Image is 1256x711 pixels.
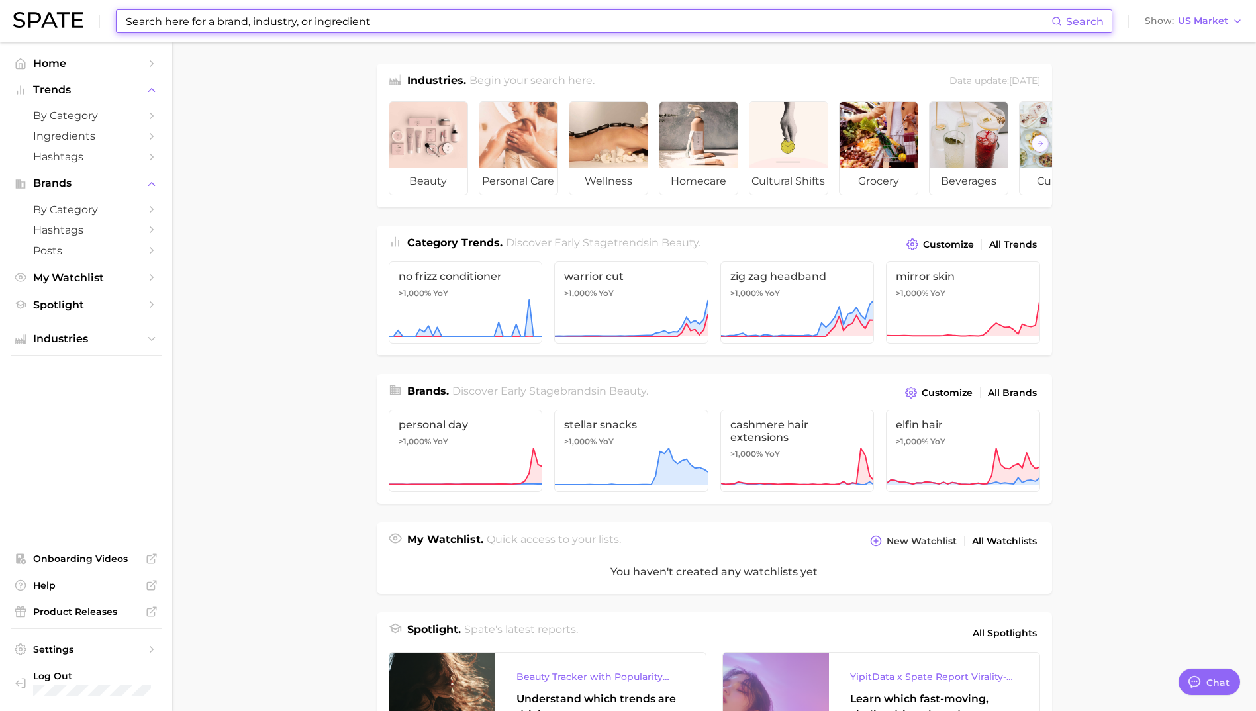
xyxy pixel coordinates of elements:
span: stellar snacks [564,418,699,431]
span: elfin hair [896,418,1030,431]
span: >1,000% [730,288,763,298]
span: Hashtags [33,224,139,236]
span: >1,000% [730,449,763,459]
span: YoY [765,449,780,459]
span: beauty [661,236,699,249]
span: All Trends [989,239,1037,250]
span: Discover Early Stage brands in . [452,385,648,397]
span: All Brands [988,387,1037,399]
span: YoY [765,288,780,299]
span: Ingredients [33,130,139,142]
div: You haven't created any watchlists yet [377,550,1052,594]
span: Brands [33,177,139,189]
span: personal care [479,168,557,195]
button: Brands [11,173,162,193]
span: wellness [569,168,648,195]
span: All Watchlists [972,536,1037,547]
span: Log Out [33,670,204,682]
a: Help [11,575,162,595]
span: zig zag headband [730,270,865,283]
span: Hashtags [33,150,139,163]
h2: Begin your search here. [469,73,595,91]
span: Spotlight [33,299,139,311]
span: culinary [1020,168,1098,195]
a: stellar snacks>1,000% YoY [554,410,708,492]
button: Industries [11,329,162,349]
span: My Watchlist [33,271,139,284]
a: elfin hair>1,000% YoY [886,410,1040,492]
span: Brands . [407,385,449,397]
a: zig zag headband>1,000% YoY [720,261,875,344]
span: YoY [930,288,945,299]
span: >1,000% [399,288,431,298]
a: Onboarding Videos [11,549,162,569]
h2: Quick access to your lists. [487,532,621,550]
a: Hashtags [11,220,162,240]
span: beauty [609,385,646,397]
a: mirror skin>1,000% YoY [886,261,1040,344]
span: Customize [923,239,974,250]
span: homecare [659,168,738,195]
a: All Trends [986,236,1040,254]
a: warrior cut>1,000% YoY [554,261,708,344]
a: All Spotlights [969,622,1040,644]
span: New Watchlist [887,536,957,547]
span: beauty [389,168,467,195]
span: Onboarding Videos [33,553,139,565]
span: YoY [433,288,448,299]
span: >1,000% [896,436,928,446]
span: YoY [930,436,945,447]
a: culinary [1019,101,1098,195]
button: New Watchlist [867,532,959,550]
div: Data update: [DATE] [949,73,1040,91]
span: cultural shifts [749,168,828,195]
span: YoY [599,288,614,299]
span: Category Trends . [407,236,503,249]
a: Posts [11,240,162,261]
span: personal day [399,418,533,431]
span: Product Releases [33,606,139,618]
a: beauty [389,101,468,195]
span: >1,000% [896,288,928,298]
h1: Spotlight. [407,622,461,644]
span: by Category [33,109,139,122]
a: grocery [839,101,918,195]
a: Settings [11,640,162,659]
span: YoY [433,436,448,447]
button: Customize [903,235,977,254]
span: mirror skin [896,270,1030,283]
span: by Category [33,203,139,216]
a: beverages [929,101,1008,195]
span: Show [1145,17,1174,24]
span: >1,000% [564,288,597,298]
span: cashmere hair extensions [730,418,865,444]
button: Trends [11,80,162,100]
button: ShowUS Market [1141,13,1246,30]
a: Product Releases [11,602,162,622]
span: Help [33,579,139,591]
a: Spotlight [11,295,162,315]
span: >1,000% [564,436,597,446]
span: grocery [840,168,918,195]
input: Search here for a brand, industry, or ingredient [124,10,1051,32]
span: Posts [33,244,139,257]
a: wellness [569,101,648,195]
span: YoY [599,436,614,447]
span: Customize [922,387,973,399]
span: Home [33,57,139,70]
a: All Brands [985,384,1040,402]
a: cashmere hair extensions>1,000% YoY [720,410,875,492]
span: warrior cut [564,270,699,283]
a: by Category [11,199,162,220]
img: SPATE [13,12,83,28]
a: personal day>1,000% YoY [389,410,543,492]
a: Ingredients [11,126,162,146]
div: YipitData x Spate Report Virality-Driven Brands Are Taking a Slice of the Beauty Pie [850,669,1018,685]
a: cultural shifts [749,101,828,195]
span: US Market [1178,17,1228,24]
h1: Industries. [407,73,466,91]
span: Search [1066,15,1104,28]
a: Home [11,53,162,73]
span: >1,000% [399,436,431,446]
a: no frizz conditioner>1,000% YoY [389,261,543,344]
